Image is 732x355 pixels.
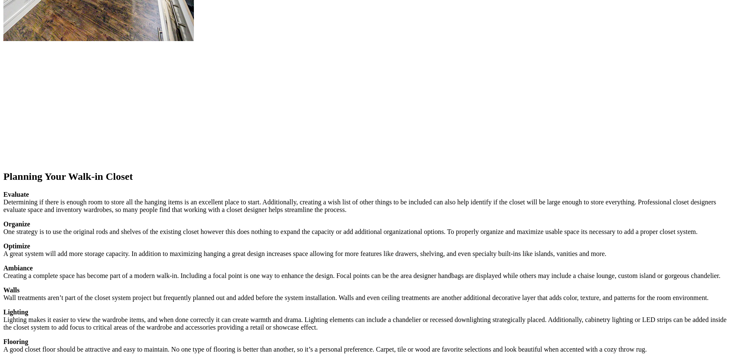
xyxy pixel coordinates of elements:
h2: Planning Your Walk-in Closet [3,171,729,182]
p: A good closet floor should be attractive and easy to maintain. No one type of flooring is better ... [3,338,729,353]
strong: Organize [3,220,30,228]
p: One strategy is to use the original rods and shelves of the existing closet however this does not... [3,220,729,236]
p: Wall treatments aren’t part of the closet system project but frequently planned out and added bef... [3,286,729,302]
strong: Walls [3,286,19,294]
p: Creating a complete space has become part of a modern walk-in. Including a focal point is one way... [3,264,729,280]
strong: Lighting [3,308,28,316]
strong: Evaluate [3,191,29,198]
strong: Ambiance [3,264,33,272]
p: Determining if there is enough room to store all the hanging items is an excellent place to start... [3,191,729,214]
strong: Flooring [3,338,28,345]
strong: Optimize [3,242,30,250]
p: Lighting makes it easier to view the wardrobe items, and when done correctly it can create warmth... [3,308,729,331]
p: A great system will add more storage capacity. In addition to maximizing hanging a great design i... [3,242,729,258]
